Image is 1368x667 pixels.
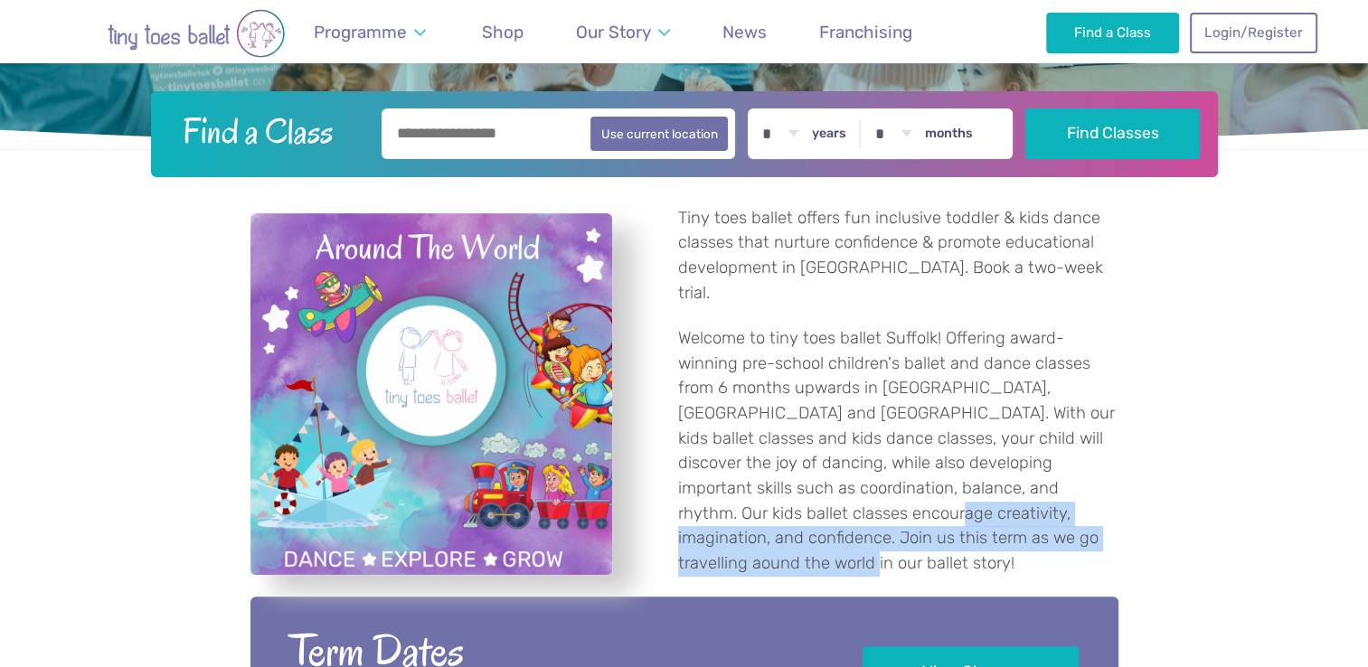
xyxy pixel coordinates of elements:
[678,326,1118,576] p: Welcome to tiny toes ballet Suffolk! Offering award-winning pre-school children's ballet and danc...
[1046,13,1179,52] a: Find a Class
[474,11,533,53] a: Shop
[811,11,921,53] a: Franchising
[1025,108,1200,159] button: Find Classes
[819,22,912,42] span: Franchising
[250,213,612,575] a: View full-size image
[1190,13,1316,52] a: Login/Register
[576,22,651,42] span: Our Story
[168,108,369,154] h2: Find a Class
[306,11,435,53] a: Programme
[714,11,776,53] a: News
[925,126,973,142] label: months
[482,22,524,42] span: Shop
[314,22,407,42] span: Programme
[812,126,846,142] label: years
[52,9,341,58] img: tiny toes ballet
[722,22,767,42] span: News
[567,11,678,53] a: Our Story
[678,206,1118,305] p: Tiny toes ballet offers fun inclusive toddler & kids dance classes that nurture confidence & prom...
[590,117,729,151] button: Use current location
